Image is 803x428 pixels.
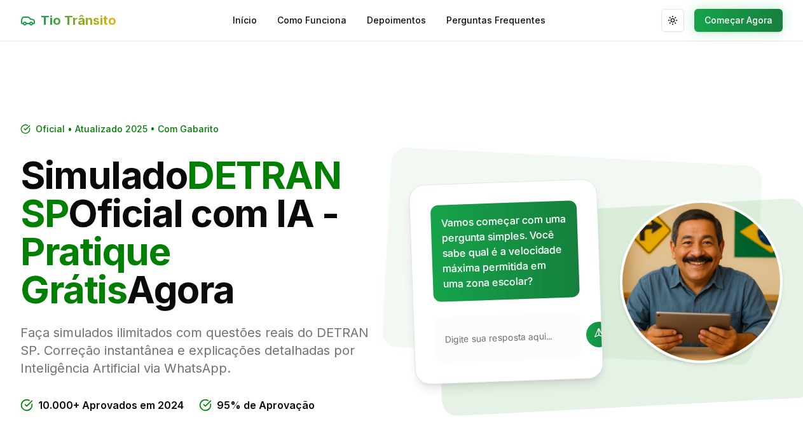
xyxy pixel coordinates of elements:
h1: Simulado Oficial com IA - Agora [20,156,392,308]
p: Vamos começar com uma pergunta simples. Você sabe qual é a velocidade máxima permitida em uma zon... [441,211,569,292]
a: Tio Trânsito [20,11,116,29]
button: Começar Agora [694,9,783,32]
span: 95% de Aprovação [217,397,315,413]
a: Como Funciona [277,14,347,27]
span: Tio Trânsito [41,11,116,29]
p: Faça simulados ilimitados com questões reais do DETRAN SP. Correção instantânea e explicações det... [20,324,392,377]
input: Digite sua resposta aqui... [444,329,579,346]
a: Início [233,14,257,27]
a: Perguntas Frequentes [446,14,546,27]
span: Oficial • Atualizado 2025 • Com Gabarito [36,123,219,135]
span: 10.000+ Aprovados em 2024 [38,397,184,413]
span: Pratique Grátis [20,228,170,312]
img: Tio Trânsito [620,200,783,363]
span: DETRAN SP [20,152,341,236]
a: Depoimentos [367,14,426,27]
